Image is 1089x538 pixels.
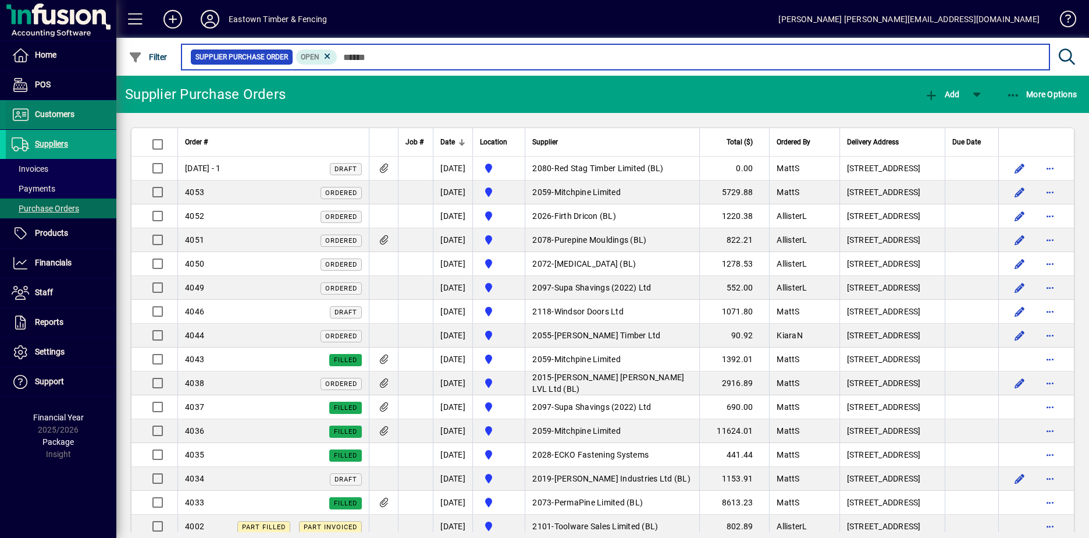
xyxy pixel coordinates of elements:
span: 2059 [532,426,551,436]
span: 4002 [185,522,204,531]
button: Edit [1010,231,1029,249]
td: 1278.53 [699,252,769,276]
span: Part Filled [242,523,286,531]
span: MattS [777,426,799,436]
span: 2097 [532,283,551,292]
td: 1220.38 [699,204,769,228]
span: Financials [35,258,72,267]
span: Mitchpine Limited [554,355,621,364]
button: Add [154,9,191,30]
td: [DATE] [433,491,472,515]
a: Purchase Orders [6,199,116,218]
td: - [525,395,699,419]
button: Edit [1010,183,1029,201]
button: More options [1041,278,1059,297]
span: MattS [777,498,799,507]
span: Supplier Purchase Order [195,51,288,63]
td: 1071.80 [699,300,769,324]
td: 441.44 [699,443,769,467]
span: Date [440,136,455,148]
span: AllisterL [777,235,807,245]
button: More options [1041,207,1059,225]
td: [STREET_ADDRESS] [839,180,945,204]
td: - [525,348,699,371]
span: Package [42,437,74,447]
span: Mitchpine Limited [554,426,621,436]
span: Holyoake St [480,257,518,271]
span: POS [35,80,51,89]
span: 4033 [185,498,204,507]
td: [STREET_ADDRESS] [839,491,945,515]
span: 2028 [532,450,551,459]
a: Reports [6,308,116,337]
span: Filled [334,404,357,412]
td: [STREET_ADDRESS] [839,228,945,252]
span: 2073 [532,498,551,507]
td: - [525,157,699,180]
a: Staff [6,278,116,307]
span: 2118 [532,307,551,316]
span: AllisterL [777,283,807,292]
span: 2078 [532,235,551,245]
button: More options [1041,517,1059,536]
a: Financials [6,249,116,278]
span: 4051 [185,235,204,245]
td: - [525,419,699,443]
span: Supa Shavings (2022) Ltd [554,283,652,292]
span: 4053 [185,187,204,197]
span: Products [35,228,68,238]
button: Edit [1010,302,1029,321]
div: Eastown Timber & Fencing [229,10,327,29]
span: Purchase Orders [12,204,79,213]
button: More options [1041,398,1059,416]
span: Customers [35,109,74,119]
span: Holyoake St [480,209,518,223]
span: Holyoake St [480,448,518,462]
span: More Options [1006,90,1077,99]
div: [PERSON_NAME] [PERSON_NAME][EMAIL_ADDRESS][DOMAIN_NAME] [778,10,1040,29]
td: [DATE] [433,371,472,395]
div: Due Date [952,136,991,148]
span: Filled [334,452,357,459]
span: 4052 [185,211,204,221]
span: Filled [334,356,357,364]
td: [DATE] [433,324,472,348]
td: - [525,443,699,467]
span: Mitchpine Limited [554,187,621,197]
span: Reports [35,317,63,327]
span: Holyoake St [480,472,518,486]
span: 4038 [185,378,204,388]
span: 2019 [532,474,551,483]
span: 4044 [185,331,204,340]
span: MattS [777,474,799,483]
span: Total ($) [727,136,753,148]
span: Open [301,53,319,61]
button: More options [1041,422,1059,440]
td: 8613.23 [699,491,769,515]
span: Red Stag Timber Limited (BL) [554,164,664,173]
span: 2072 [532,259,551,268]
span: Holyoake St [480,305,518,318]
a: Settings [6,338,116,367]
button: More options [1041,302,1059,321]
span: [PERSON_NAME] Industries Ltd (BL) [554,474,691,483]
span: Purepine Mouldings (BL) [554,235,647,245]
td: [STREET_ADDRESS] [839,348,945,371]
td: [STREET_ADDRESS] [839,419,945,443]
td: 822.21 [699,228,769,252]
td: [DATE] [433,157,472,180]
a: Knowledge Base [1051,2,1074,40]
div: Supplier Purchase Orders [125,85,286,104]
span: Holyoake St [480,376,518,390]
td: [DATE] [433,252,472,276]
span: MattS [777,450,799,459]
span: Toolware Sales Limited (BL) [554,522,659,531]
td: - [525,371,699,395]
span: [DATE] - 1 [185,164,221,173]
td: - [525,204,699,228]
td: [STREET_ADDRESS] [839,157,945,180]
span: MattS [777,402,799,412]
span: Delivery Address [847,136,899,148]
td: - [525,180,699,204]
span: Holyoake St [480,161,518,175]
